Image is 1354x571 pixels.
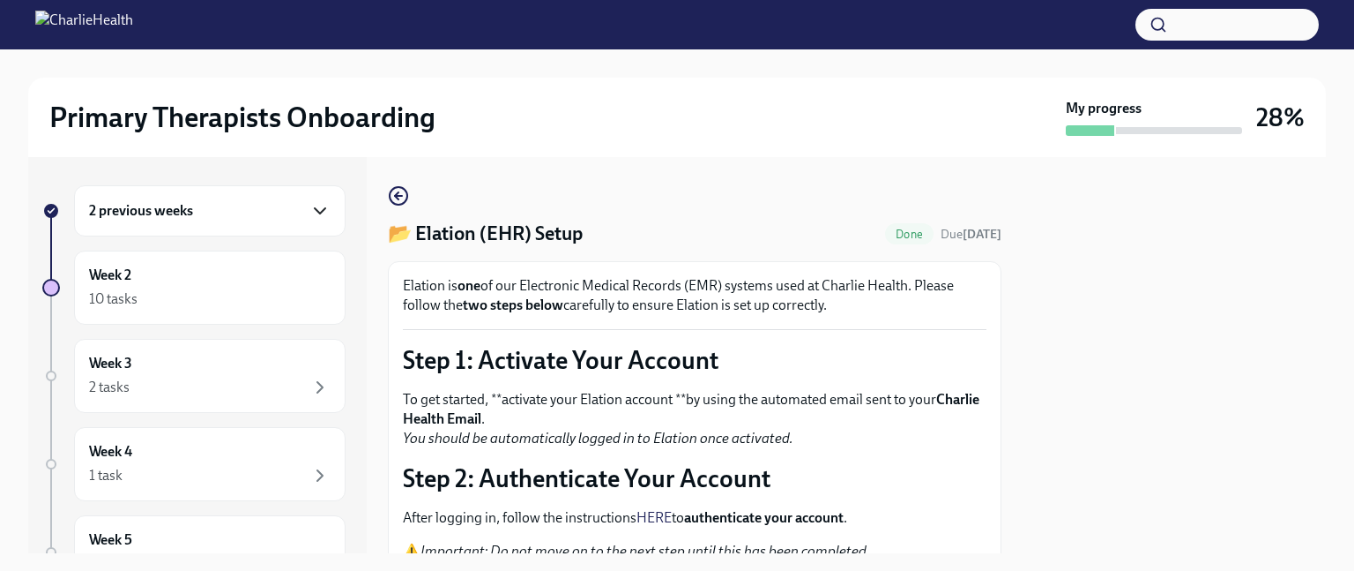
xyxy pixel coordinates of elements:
strong: authenticate your account [684,509,844,526]
a: Week 32 tasks [42,339,346,413]
h6: Week 3 [89,354,132,373]
img: CharlieHealth [35,11,133,39]
h6: 2 previous weeks [89,201,193,221]
h6: Week 5 [89,530,132,550]
strong: one [458,277,480,294]
p: Elation is of our Electronic Medical Records (EMR) systems used at Charlie Health. Please follow ... [403,276,986,315]
span: Done [885,228,934,241]
strong: My progress [1066,99,1142,118]
p: ⚠️ [403,542,986,561]
div: 10 tasks [89,289,138,309]
h6: Week 4 [89,442,132,462]
p: Step 2: Authenticate Your Account [403,462,986,494]
h4: 📂 Elation (EHR) Setup [388,221,583,247]
a: HERE [636,509,672,526]
a: Week 41 task [42,427,346,501]
div: 1 task [89,466,123,485]
h3: 28% [1256,101,1305,133]
h2: Primary Therapists Onboarding [49,100,435,135]
p: After logging in, follow the instructions to . [403,508,986,528]
strong: [DATE] [963,227,1001,242]
em: Important: Do not move on to the next step until this has been completed. [420,543,870,560]
div: 2 previous weeks [74,185,346,237]
span: August 15th, 2025 10:00 [941,226,1001,243]
div: 2 tasks [89,378,130,397]
a: Week 210 tasks [42,251,346,325]
p: To get started, **activate your Elation account **by using the automated email sent to your . [403,390,986,448]
p: Step 1: Activate Your Account [403,344,986,376]
strong: two steps below [463,297,563,313]
em: You should be automatically logged in to Elation once activated. [403,430,793,447]
h6: Week 2 [89,266,131,285]
span: Due [941,227,1001,242]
